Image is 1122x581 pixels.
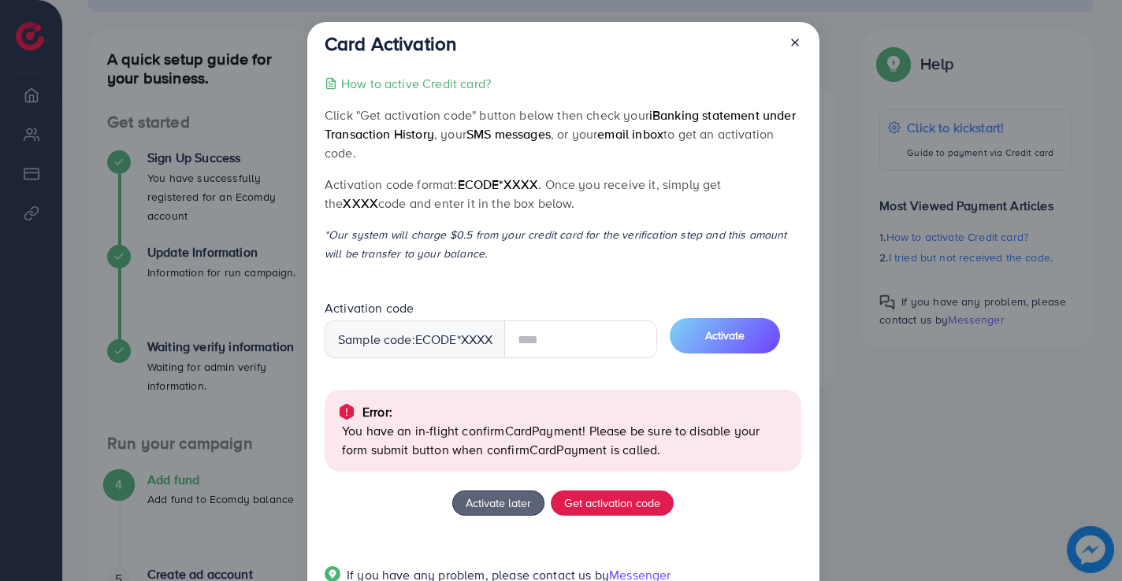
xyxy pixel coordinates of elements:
p: *Our system will charge $0.5 from your credit card for the verification step and this amount will... [325,225,801,263]
span: SMS messages [466,125,551,142]
h3: Card Activation [325,32,456,55]
span: ecode*XXXX [458,176,539,193]
img: alert [337,402,356,421]
span: iBanking statement under Transaction History [325,106,796,142]
span: Activate later [466,494,531,511]
p: You have an in-flight confirmCardPayment! Please be sure to disable your form submit button when ... [342,421,789,459]
span: email inbox [597,125,663,142]
label: Activation code [325,299,414,317]
span: ecode [415,331,457,349]
button: Activate later [452,490,544,516]
p: How to active Credit card? [341,74,491,93]
span: XXXX [343,194,378,212]
p: Click "Get activation code" button below then check your , your , or your to get an activation code. [325,105,801,162]
button: Get activation code [551,490,674,516]
p: Error: [362,402,392,421]
span: Activate [705,328,745,343]
button: Activate [670,318,780,353]
span: Get activation code [564,494,660,511]
div: Sample code: *XXXX [325,320,506,358]
p: Activation code format: . Once you receive it, simply get the code and enter it in the box below. [325,175,801,213]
